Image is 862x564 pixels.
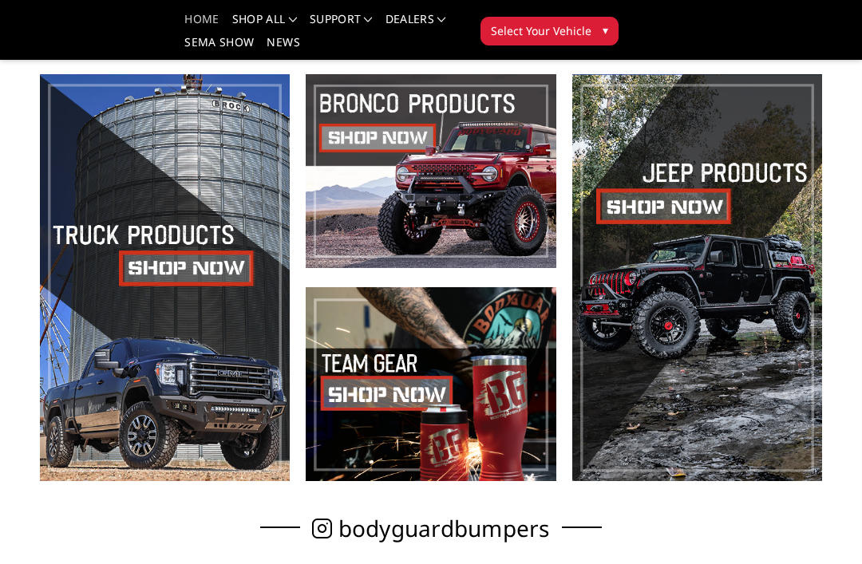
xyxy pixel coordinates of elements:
[491,22,591,39] span: Select Your Vehicle
[386,14,446,37] a: Dealers
[310,14,373,37] a: Support
[338,520,550,537] span: bodyguardbumpers
[184,37,254,60] a: SEMA Show
[480,17,619,45] button: Select Your Vehicle
[184,14,219,37] a: Home
[267,37,299,60] a: News
[232,14,297,37] a: shop all
[603,22,608,38] span: ▾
